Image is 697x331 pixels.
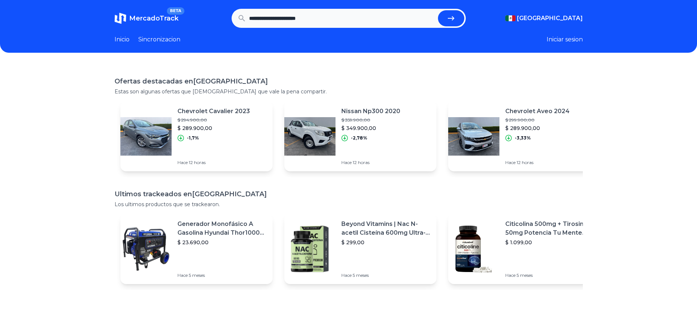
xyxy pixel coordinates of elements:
[177,107,250,116] p: Chevrolet Cavalier 2023
[138,35,180,44] a: Sincronizacion
[187,135,199,141] p: -1,7%
[115,12,179,24] a: MercadoTrackBETA
[120,223,172,275] img: Featured image
[341,272,431,278] p: Hace 5 meses
[341,239,431,246] p: $ 299,00
[505,124,570,132] p: $ 289.900,00
[515,135,531,141] p: -3,33%
[341,124,400,132] p: $ 349.900,00
[284,223,336,275] img: Featured image
[505,160,570,165] p: Hace 12 horas
[505,107,570,116] p: Chevrolet Aveo 2024
[284,214,436,284] a: Featured imageBeyond Vitamins | Nac N-acetil Cisteína 600mg Ultra-premium Con Inulina De Agave (p...
[167,7,184,15] span: BETA
[120,101,273,171] a: Featured imageChevrolet Cavalier 2023$ 294.900,00$ 289.900,00-1,7%Hace 12 horas
[341,117,400,123] p: $ 359.900,00
[177,117,250,123] p: $ 294.900,00
[177,272,267,278] p: Hace 5 meses
[115,76,583,86] h1: Ofertas destacadas en [GEOGRAPHIC_DATA]
[448,111,499,162] img: Featured image
[177,124,250,132] p: $ 289.900,00
[341,160,400,165] p: Hace 12 horas
[115,201,583,208] p: Los ultimos productos que se trackearon.
[341,107,400,116] p: Nissan Np300 2020
[115,35,130,44] a: Inicio
[448,223,499,275] img: Featured image
[284,111,336,162] img: Featured image
[177,160,250,165] p: Hace 12 horas
[115,189,583,199] h1: Ultimos trackeados en [GEOGRAPHIC_DATA]
[341,220,431,237] p: Beyond Vitamins | Nac N-acetil Cisteína 600mg Ultra-premium Con Inulina De Agave (prebiótico Natu...
[284,101,436,171] a: Featured imageNissan Np300 2020$ 359.900,00$ 349.900,00-2,78%Hace 12 horas
[448,101,600,171] a: Featured imageChevrolet Aveo 2024$ 299.900,00$ 289.900,00-3,33%Hace 12 horas
[505,239,595,246] p: $ 1.099,00
[505,220,595,237] p: Citicolina 500mg + Tirosina 50mg Potencia Tu Mente (120caps) Sabor Sin Sabor
[505,117,570,123] p: $ 299.900,00
[115,88,583,95] p: Estas son algunas ofertas que [DEMOGRAPHIC_DATA] que vale la pena compartir.
[505,272,595,278] p: Hace 5 meses
[177,220,267,237] p: Generador Monofásico A Gasolina Hyundai Thor10000 P 11.5 Kw
[505,15,516,21] img: Mexico
[505,14,583,23] button: [GEOGRAPHIC_DATA]
[448,214,600,284] a: Featured imageCiticolina 500mg + Tirosina 50mg Potencia Tu Mente (120caps) Sabor Sin Sabor$ 1.099...
[177,239,267,246] p: $ 23.690,00
[120,214,273,284] a: Featured imageGenerador Monofásico A Gasolina Hyundai Thor10000 P 11.5 Kw$ 23.690,00Hace 5 meses
[547,35,583,44] button: Iniciar sesion
[120,111,172,162] img: Featured image
[115,12,126,24] img: MercadoTrack
[129,14,179,22] span: MercadoTrack
[517,14,583,23] span: [GEOGRAPHIC_DATA]
[351,135,367,141] p: -2,78%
